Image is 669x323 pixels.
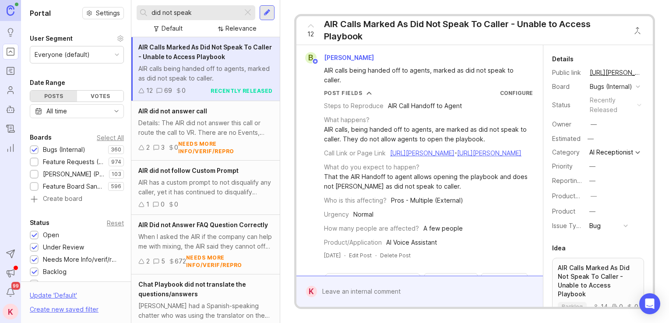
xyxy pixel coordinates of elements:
[82,7,124,19] button: Settings
[43,157,104,167] div: Feature Requests (Internal)
[151,8,239,18] input: Search...
[390,148,521,158] div: -
[391,196,463,205] div: Pros - Multiple (External)
[30,196,124,204] a: Create board
[324,148,386,158] div: Call Link or Page Link
[324,196,387,205] div: Who is this affecting?
[552,192,599,200] label: ProductboardID
[424,273,478,287] button: Summarize
[591,191,597,201] div: —
[3,304,18,319] button: K
[3,102,18,117] a: Autopilot
[552,162,573,170] label: Priority
[306,286,317,297] div: K
[388,101,462,111] div: AIR Call Handoff to Agent
[138,118,273,137] div: Details: The AIR did not answer this call or route the call to VR. There are no Events, recording...
[111,146,121,153] p: 360
[112,171,121,178] p: 103
[131,101,280,161] a: AIR did not answer callDetails: The AIR did not answer this call or route the call to VR. There a...
[138,221,268,228] span: AIR Did not Answer FAQ Question Correctly
[312,58,318,65] img: member badge
[109,108,123,115] svg: toggle icon
[589,221,601,231] div: Bug
[305,52,317,63] div: B
[3,82,18,98] a: Users
[174,143,178,152] div: 0
[552,147,583,157] div: Category
[43,279,73,289] div: Candidate
[585,133,596,144] div: —
[349,252,372,259] div: Edit Post
[589,161,595,171] div: —
[161,256,165,266] div: 5
[3,121,18,137] a: Changelog
[324,224,419,233] div: How many people are affected?
[324,252,341,259] a: [DATE]
[43,267,67,277] div: Backlog
[138,232,273,251] div: When I asked the AIR if the company can help me with mixing, the AIR said they cannot offer guida...
[96,9,120,18] span: Settings
[307,29,314,39] span: 12
[589,176,595,186] div: —
[324,18,624,42] div: AIR Calls Marked As Did Not Speak To Caller - Unable to Access Playbook
[30,77,65,88] div: Date Range
[344,252,345,259] div: ·
[558,263,638,298] p: AIR Calls Marked As Did Not Speak To Caller - Unable to Access Playbook
[30,291,77,305] div: Update ' Default '
[175,256,186,266] div: 672
[587,67,644,78] a: [URL][PERSON_NAME]
[375,252,377,259] div: ·
[225,24,257,33] div: Relevance
[111,183,121,190] p: 596
[30,33,73,44] div: User Segment
[3,246,18,262] button: Send to Autopilot
[43,230,59,240] div: Open
[590,95,634,115] div: recently released
[3,140,18,156] a: Reporting
[324,101,384,111] div: Steps to Reproduce
[342,275,416,285] input: Search activity...
[324,210,349,219] div: Urgency
[552,177,599,184] label: Reporting Team
[457,149,521,157] a: [URL][PERSON_NAME]
[178,140,273,155] div: needs more info/verif/repro
[552,100,583,110] div: Status
[552,258,644,317] a: AIR Calls Marked As Did Not Speak To Caller - Unable to Access Playbookbacklog1400
[423,224,463,233] div: A few people
[182,86,186,95] div: 0
[77,91,124,102] div: Votes
[43,242,84,252] div: Under Review
[162,24,183,33] div: Default
[30,8,51,18] h1: Portal
[146,143,150,152] div: 2
[138,301,273,320] div: [PERSON_NAME] had a Spanish-speaking chatter who was using the translator on the chat, however, w...
[164,86,172,95] div: 69
[43,255,120,264] div: Needs More Info/verif/repro
[35,50,90,60] div: Everyone (default)
[146,256,150,266] div: 2
[324,172,533,191] div: That the AIR Handoff to agent allows opening the playbook and does not [PERSON_NAME] as did not s...
[138,43,272,60] span: AIR Calls Marked As Did Not Speak To Caller - Unable to Access Playbook
[30,132,52,143] div: Boards
[3,265,18,281] button: Announcements
[146,86,153,95] div: 12
[589,149,633,155] div: AI Receptionist
[30,305,99,314] div: Create new saved filter
[639,293,660,314] div: Open Intercom Messenger
[593,304,608,310] div: 14
[552,243,566,253] div: Idea
[324,115,370,125] div: What happens?
[552,136,581,142] div: Estimated
[138,64,273,83] div: AIR calls being handed off to agents, marked as did not speak to caller.
[146,200,149,209] div: 1
[324,89,372,97] button: Post Fields
[589,207,595,216] div: —
[43,169,105,179] div: [PERSON_NAME] (Public)
[380,252,411,259] div: Delete Post
[324,238,382,247] div: Product/Application
[131,215,280,274] a: AIR Did not Answer FAQ Question CorrectlyWhen I asked the AIR if the company can help me with mix...
[11,282,20,290] span: 99
[107,221,124,225] div: Reset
